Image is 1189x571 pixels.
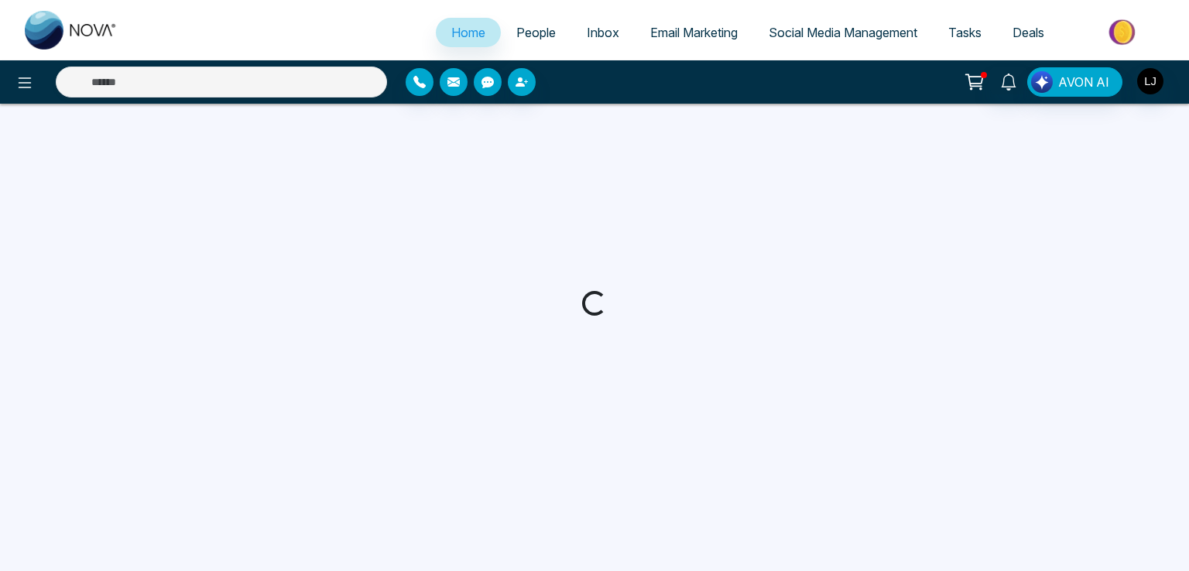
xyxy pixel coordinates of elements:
a: People [501,18,571,47]
img: Lead Flow [1031,71,1053,93]
span: AVON AI [1058,73,1109,91]
a: Social Media Management [753,18,933,47]
img: Market-place.gif [1067,15,1180,50]
span: People [516,25,556,40]
img: Nova CRM Logo [25,11,118,50]
a: Tasks [933,18,997,47]
a: Home [436,18,501,47]
button: AVON AI [1027,67,1122,97]
a: Email Marketing [635,18,753,47]
span: Tasks [948,25,982,40]
span: Social Media Management [769,25,917,40]
a: Deals [997,18,1060,47]
a: Inbox [571,18,635,47]
span: Email Marketing [650,25,738,40]
img: User Avatar [1137,68,1163,94]
span: Home [451,25,485,40]
span: Deals [1013,25,1044,40]
span: Inbox [587,25,619,40]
